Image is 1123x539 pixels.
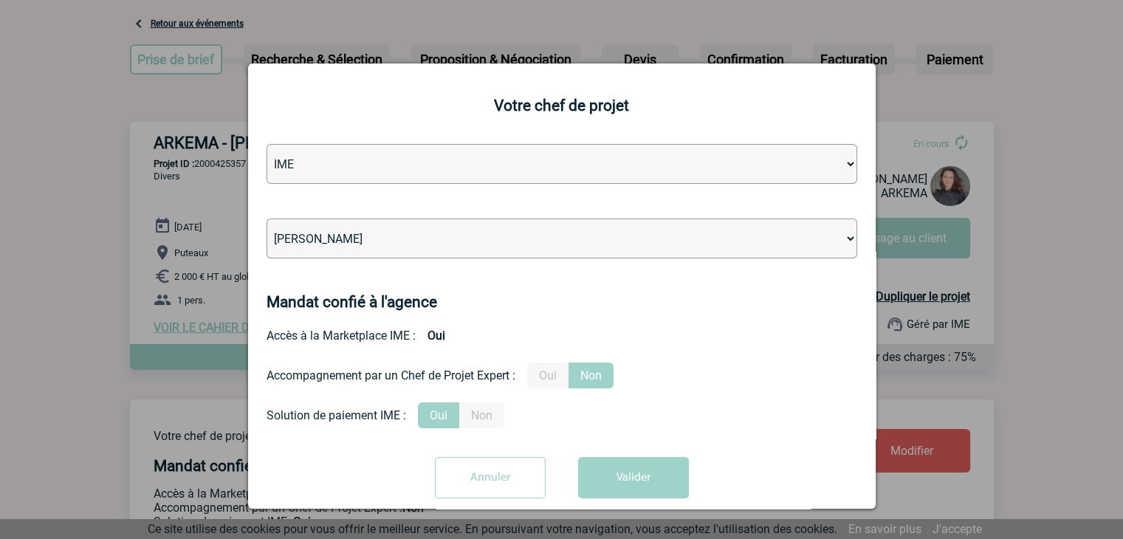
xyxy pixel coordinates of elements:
h4: Mandat confié à l'agence [267,293,437,311]
div: Accompagnement par un Chef de Projet Expert : [267,368,515,382]
button: Valider [578,457,689,498]
label: Non [569,363,614,388]
input: Annuler [435,457,546,498]
label: Oui [418,402,459,428]
div: Accès à la Marketplace IME : [267,323,857,349]
div: Prestation payante [267,363,857,388]
label: Oui [527,363,569,388]
label: Non [459,402,504,428]
div: Solution de paiement IME : [267,408,406,422]
div: Conformité aux process achat client, Prise en charge de la facturation, Mutualisation de plusieur... [267,402,857,428]
b: Oui [416,323,457,349]
h2: Votre chef de projet [267,97,857,114]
